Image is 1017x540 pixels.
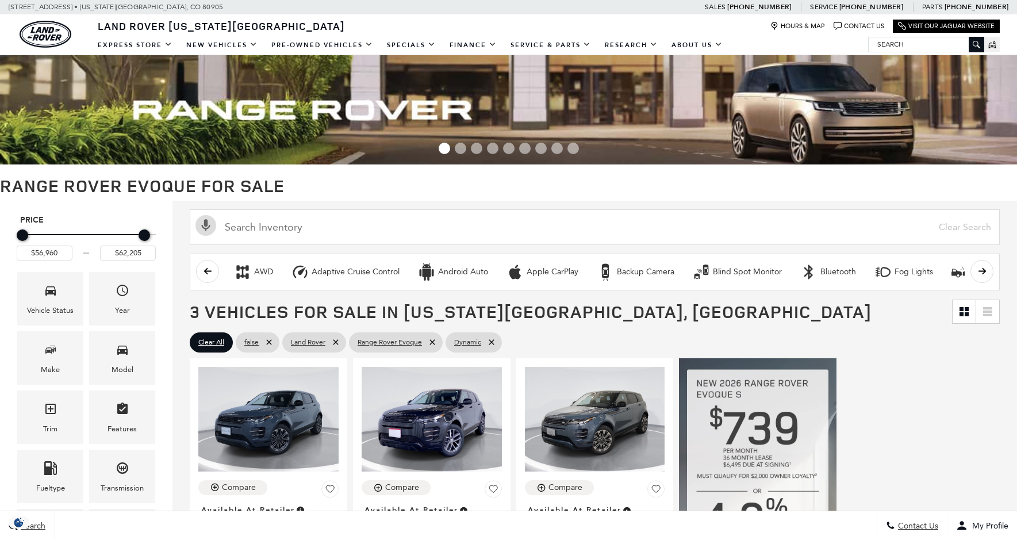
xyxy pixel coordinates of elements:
[6,516,32,528] section: Click to Open Cookie Consent Modal
[291,335,325,350] span: Land Rover
[665,35,730,55] a: About Us
[898,22,995,30] a: Visit Our Jaguar Website
[44,340,57,363] span: Make
[503,143,515,154] span: Go to slide 5
[89,331,155,385] div: ModelModel
[506,263,524,281] div: Apple CarPlay
[112,363,133,376] div: Model
[380,35,443,55] a: Specials
[285,260,406,284] button: Adaptive Cruise ControlAdaptive Cruise Control
[116,340,129,363] span: Model
[312,267,400,277] div: Adaptive Cruise Control
[41,363,60,376] div: Make
[548,482,582,493] div: Compare
[455,143,466,154] span: Go to slide 2
[868,260,939,284] button: Fog LightsFog Lights
[412,260,494,284] button: Android AutoAndroid Auto
[254,267,273,277] div: AWD
[362,367,502,472] img: 2025 Land Rover Range Rover Evoque Dynamic
[6,516,32,528] img: Opt-Out Icon
[17,225,156,261] div: Price
[617,267,674,277] div: Backup Camera
[27,304,74,317] div: Vehicle Status
[190,300,872,323] span: 3 Vehicles for Sale in [US_STATE][GEOGRAPHIC_DATA], [GEOGRAPHIC_DATA]
[17,229,28,241] div: Minimum Price
[91,35,730,55] nav: Main Navigation
[794,260,862,284] button: BluetoothBluetooth
[525,367,665,472] img: 2026 Land Rover Range Rover Evoque Dynamic
[222,482,256,493] div: Compare
[196,260,219,283] button: scroll left
[44,458,57,482] span: Fueltype
[487,143,498,154] span: Go to slide 4
[438,267,488,277] div: Android Auto
[458,504,469,516] span: Vehicle is in stock and ready for immediate delivery. Due to demand, availability is subject to c...
[17,331,83,385] div: MakeMake
[264,35,380,55] a: Pre-Owned Vehicles
[820,267,856,277] div: Bluetooth
[686,260,788,284] button: Blind Spot MonitorBlind Spot Monitor
[43,423,57,435] div: Trim
[20,215,152,225] h5: Price
[89,390,155,444] div: FeaturesFeatures
[116,458,129,482] span: Transmission
[874,263,892,281] div: Fog Lights
[519,143,531,154] span: Go to slide 6
[362,480,431,495] button: Compare Vehicle
[139,229,150,241] div: Maximum Price
[98,19,345,33] span: Land Rover [US_STATE][GEOGRAPHIC_DATA]
[693,263,710,281] div: Blind Spot Monitor
[839,2,903,12] a: [PHONE_NUMBER]
[234,263,251,281] div: AWD
[17,246,72,261] input: Minimum
[500,260,585,284] button: Apple CarPlayApple CarPlay
[504,35,598,55] a: Service & Parts
[364,504,458,516] span: Available at Retailer
[101,482,144,495] div: Transmission
[647,480,665,502] button: Save Vehicle
[17,390,83,444] div: TrimTrim
[198,480,267,495] button: Compare Vehicle
[525,480,594,495] button: Compare Vehicle
[598,35,665,55] a: Research
[228,260,279,284] button: AWDAWD
[567,143,579,154] span: Go to slide 9
[244,335,259,350] span: false
[44,281,57,304] span: Vehicle
[895,267,933,277] div: Fog Lights
[91,35,179,55] a: EXPRESS STORE
[590,260,681,284] button: Backup CameraBackup Camera
[179,35,264,55] a: New Vehicles
[116,281,129,304] span: Year
[528,504,621,516] span: Available at Retailer
[385,482,419,493] div: Compare
[869,37,984,51] input: Search
[800,263,818,281] div: Bluetooth
[810,3,837,11] span: Service
[527,267,578,277] div: Apple CarPlay
[597,263,614,281] div: Backup Camera
[17,272,83,325] div: VehicleVehicle Status
[922,3,943,11] span: Parts
[108,423,137,435] div: Features
[727,2,791,12] a: [PHONE_NUMBER]
[895,521,938,531] span: Contact Us
[535,143,547,154] span: Go to slide 7
[17,450,83,503] div: FueltypeFueltype
[947,511,1017,540] button: Open user profile menu
[443,35,504,55] a: Finance
[89,450,155,503] div: TransmissionTransmission
[190,209,1000,245] input: Search Inventory
[834,22,884,30] a: Contact Us
[770,22,825,30] a: Hours & Map
[295,504,305,516] span: Vehicle is in stock and ready for immediate delivery. Due to demand, availability is subject to c...
[551,143,563,154] span: Go to slide 8
[20,21,71,48] a: land-rover
[970,260,993,283] button: scroll right
[89,272,155,325] div: YearYear
[91,19,352,33] a: Land Rover [US_STATE][GEOGRAPHIC_DATA]
[951,263,969,281] div: Forward Collision Warning
[115,304,130,317] div: Year
[291,263,309,281] div: Adaptive Cruise Control
[454,335,481,350] span: Dynamic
